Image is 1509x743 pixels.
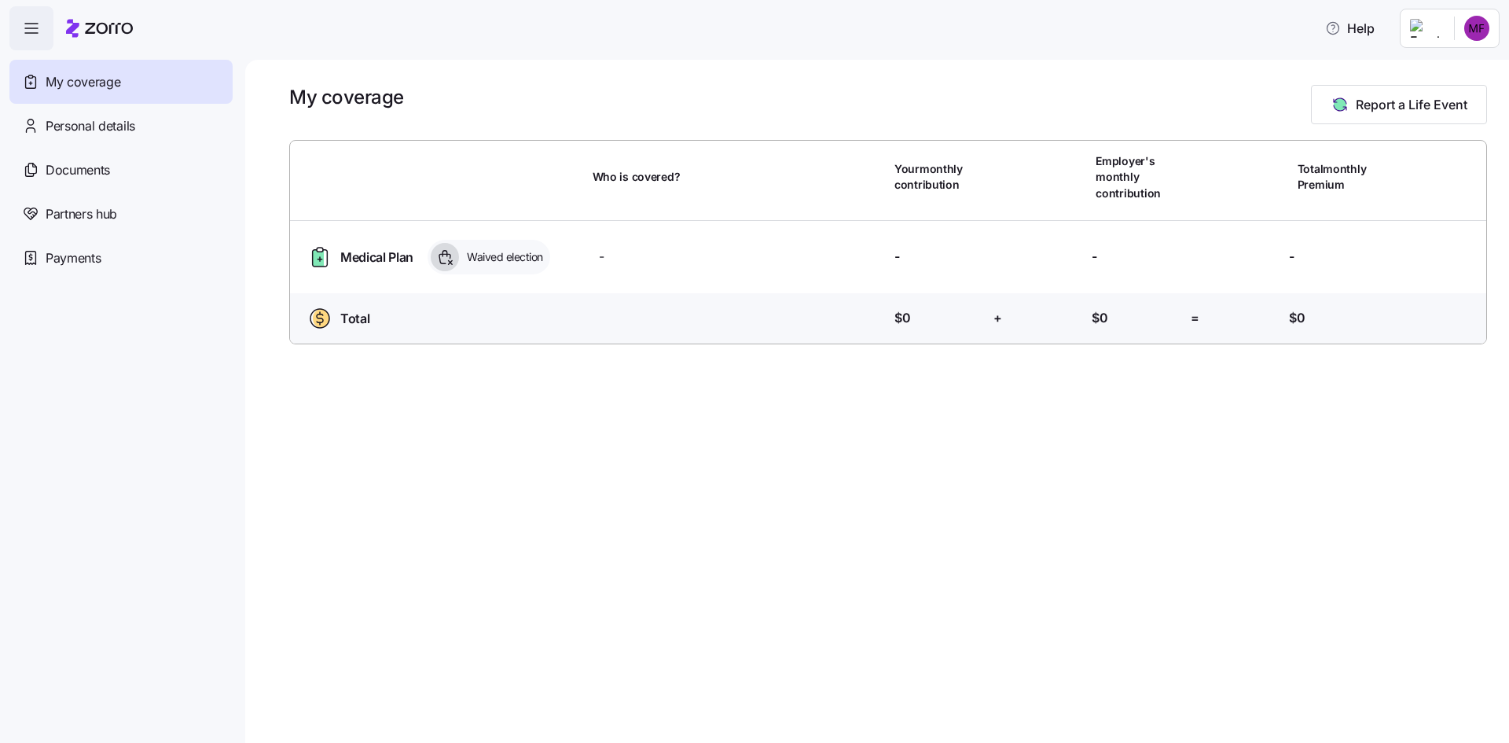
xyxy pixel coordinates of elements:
[1464,16,1489,41] img: ab950ebd7c731523cc3f55f7534ab0d0
[46,72,120,92] span: My coverage
[894,308,910,328] span: $0
[9,60,233,104] a: My coverage
[1289,308,1305,328] span: $0
[46,160,110,180] span: Documents
[894,247,900,267] span: -
[1311,85,1487,124] button: Report a Life Event
[9,236,233,280] a: Payments
[9,104,233,148] a: Personal details
[593,169,681,185] span: Who is covered?
[1410,19,1441,38] img: Employer logo
[894,161,982,193] span: Your monthly contribution
[993,308,1002,328] span: +
[1313,13,1387,44] button: Help
[9,148,233,192] a: Documents
[1298,161,1386,193] span: Total monthly Premium
[340,248,413,267] span: Medical Plan
[340,309,369,329] span: Total
[462,249,543,265] span: Waived election
[46,248,101,268] span: Payments
[46,116,135,136] span: Personal details
[289,85,404,109] h1: My coverage
[599,247,604,267] span: -
[1325,19,1375,38] span: Help
[1356,95,1467,114] span: Report a Life Event
[46,204,117,224] span: Partners hub
[1191,308,1199,328] span: =
[1092,308,1107,328] span: $0
[1092,247,1097,267] span: -
[9,192,233,236] a: Partners hub
[1096,153,1184,201] span: Employer's monthly contribution
[1289,247,1294,267] span: -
